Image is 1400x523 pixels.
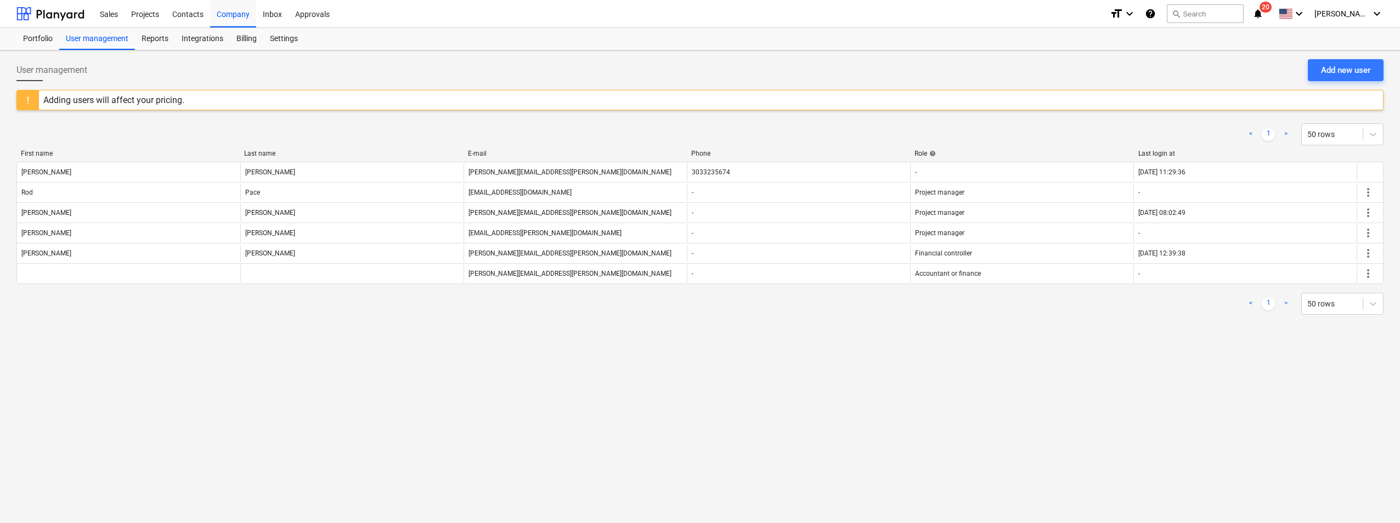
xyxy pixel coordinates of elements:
span: User management [16,64,87,77]
div: - [1138,229,1140,237]
div: [PERSON_NAME][EMAIL_ADDRESS][PERSON_NAME][DOMAIN_NAME] [468,168,671,176]
div: E-mail [468,150,682,157]
i: notifications [1252,7,1263,20]
span: more_vert [1362,206,1375,219]
div: Last login at [1138,150,1353,157]
div: [PERSON_NAME] [245,168,295,176]
i: format_size [1110,7,1123,20]
div: [PERSON_NAME][EMAIL_ADDRESS][PERSON_NAME][DOMAIN_NAME] [468,249,671,257]
a: Page 1 is your current page [1262,297,1275,310]
div: [PERSON_NAME] [245,229,295,237]
div: [PERSON_NAME][EMAIL_ADDRESS][PERSON_NAME][DOMAIN_NAME] [468,209,671,217]
button: Add new user [1308,59,1384,81]
iframe: Chat Widget [1345,470,1400,523]
span: Project manager [915,189,964,196]
button: Search [1167,4,1244,23]
div: - [1138,270,1140,277]
a: Page 1 is your current page [1262,128,1275,141]
span: - [915,168,917,176]
span: more_vert [1362,186,1375,199]
div: Last name [244,150,459,157]
div: - [692,189,693,196]
span: 20 [1260,2,1272,13]
div: Add new user [1321,63,1370,77]
div: First name [21,150,235,157]
div: - [1138,189,1140,196]
a: Previous page [1244,128,1257,141]
a: Portfolio [16,28,59,50]
div: [DATE] 12:39:38 [1138,249,1186,257]
div: [PERSON_NAME] [21,168,71,176]
i: keyboard_arrow_down [1123,7,1136,20]
a: Billing [230,28,263,50]
div: Phone [691,150,906,157]
div: Pace [245,189,260,196]
i: keyboard_arrow_down [1370,7,1384,20]
a: Previous page [1244,297,1257,310]
a: Next page [1279,297,1292,310]
div: Adding users will affect your pricing. [43,95,184,105]
div: [PERSON_NAME] [21,249,71,257]
div: Role [914,150,1129,157]
span: help [927,150,936,157]
div: [DATE] 11:29:36 [1138,168,1186,176]
span: more_vert [1362,226,1375,240]
div: Rod [21,189,33,196]
div: [PERSON_NAME] [21,229,71,237]
div: - [692,270,693,277]
span: Project manager [915,229,964,237]
i: keyboard_arrow_down [1292,7,1306,20]
div: [DATE] 08:02:49 [1138,209,1186,217]
div: - [692,249,693,257]
div: [PERSON_NAME][EMAIL_ADDRESS][PERSON_NAME][DOMAIN_NAME] [468,270,671,277]
a: User management [59,28,135,50]
span: Accountant or finance [915,270,981,277]
a: Reports [135,28,175,50]
div: [PERSON_NAME] [245,249,295,257]
i: Knowledge base [1145,7,1156,20]
div: [EMAIL_ADDRESS][DOMAIN_NAME] [468,189,572,196]
a: Next page [1279,128,1292,141]
span: Project manager [915,209,964,217]
div: [PERSON_NAME] [21,209,71,217]
div: - [692,209,693,217]
span: more_vert [1362,247,1375,260]
div: 3033235674 [692,168,730,176]
a: Settings [263,28,304,50]
a: Integrations [175,28,230,50]
div: [EMAIL_ADDRESS][PERSON_NAME][DOMAIN_NAME] [468,229,622,237]
div: [PERSON_NAME] [245,209,295,217]
div: - [692,229,693,237]
span: search [1172,9,1181,18]
span: more_vert [1362,267,1375,280]
span: Financial controller [915,249,972,257]
span: [PERSON_NAME] [1314,9,1369,18]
